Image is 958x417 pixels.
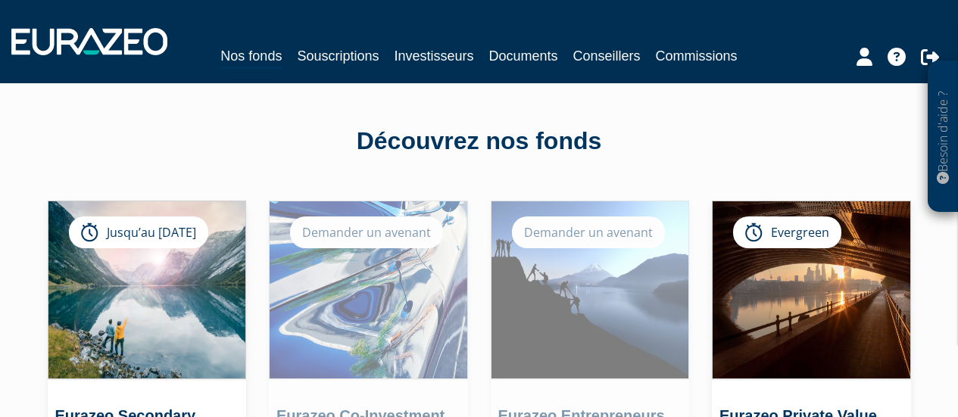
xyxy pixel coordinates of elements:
img: Eurazeo Co-Investment Feeder Fund IV [270,201,467,378]
img: Eurazeo Entrepreneurs Club 3 [491,201,689,378]
a: Nos fonds [220,45,282,69]
img: Eurazeo Private Value Europe 3 [713,201,910,378]
a: Documents [489,45,558,67]
div: Demander un avenant [290,216,443,248]
div: Découvrez nos fonds [48,124,911,159]
div: Evergreen [733,216,841,248]
a: Conseillers [573,45,641,67]
a: Commissions [656,45,738,67]
a: Investisseurs [394,45,473,67]
div: Demander un avenant [512,216,665,248]
p: Besoin d'aide ? [935,69,952,205]
div: Jusqu’au [DATE] [69,216,208,248]
img: 1732889491-logotype_eurazeo_blanc_rvb.png [11,28,167,55]
img: Eurazeo Secondary Feeder Fund V [48,201,246,378]
a: Souscriptions [297,45,379,67]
